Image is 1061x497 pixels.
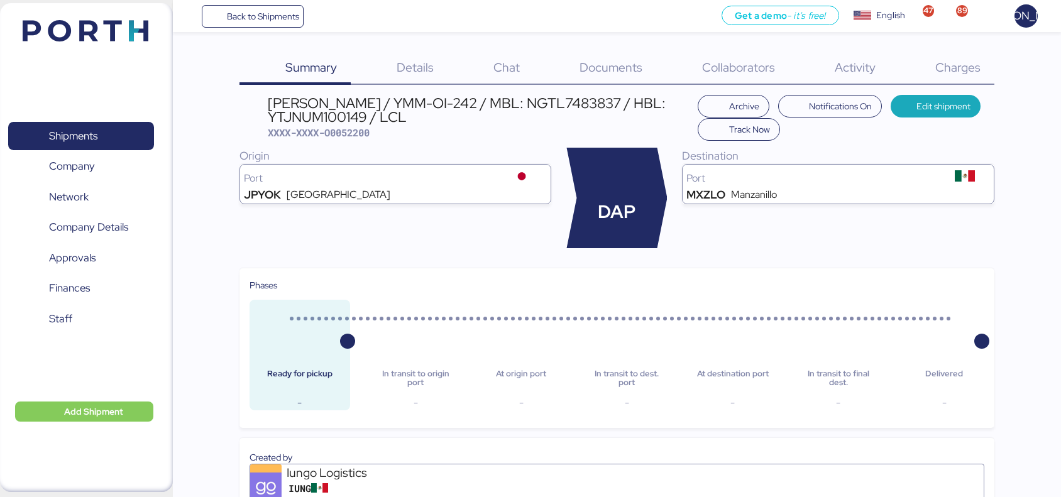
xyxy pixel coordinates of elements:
div: Origin [239,148,552,164]
div: - [260,395,340,410]
div: In transit to final dest. [798,369,879,388]
span: Add Shipment [64,404,123,419]
span: Back to Shipments [227,9,299,24]
div: - [375,395,456,410]
span: XXXX-XXXX-O0052200 [268,126,370,139]
div: Created by [250,451,984,464]
div: In transit to origin port [375,369,456,388]
div: - [586,395,667,410]
div: Port [686,173,939,183]
a: Staff [8,305,154,334]
a: Network [8,183,154,212]
div: Destination [682,148,994,164]
span: Documents [580,59,642,75]
a: Shipments [8,122,154,151]
span: Summary [285,59,337,75]
span: Collaborators [702,59,775,75]
span: Company [49,157,95,175]
div: Ready for pickup [260,369,340,388]
div: At destination port [693,369,773,388]
span: Network [49,188,89,206]
div: English [876,9,905,22]
span: Track Now [729,122,770,137]
div: [PERSON_NAME] / YMM-OI-242 / MBL: NGTL7483837 / HBL: YTJNUM100149 / LCL [268,96,691,124]
button: Edit shipment [891,95,981,117]
span: DAP [598,199,635,226]
div: - [798,395,879,410]
span: Company Details [49,218,128,236]
span: Shipments [49,127,97,145]
span: Finances [49,279,90,297]
div: Delivered [904,369,984,388]
button: Track Now [698,118,780,141]
span: Archive [729,99,759,114]
div: In transit to dest. port [586,369,667,388]
button: Notifications On [778,95,882,117]
div: Manzanillo [731,190,777,200]
div: - [904,395,984,410]
span: Edit shipment [916,99,970,114]
div: At origin port [481,369,561,388]
div: - [693,395,773,410]
div: Iungo Logistics [287,464,437,481]
div: JPYOK [244,190,281,200]
button: Menu [180,6,202,27]
div: Port [244,173,497,183]
div: [GEOGRAPHIC_DATA] [287,190,390,200]
span: Approvals [49,249,96,267]
button: Add Shipment [15,401,153,422]
a: Approvals [8,244,154,273]
a: Back to Shipments [202,5,304,28]
a: Finances [8,274,154,303]
a: Company Details [8,213,154,242]
span: Charges [935,59,981,75]
span: Chat [493,59,520,75]
span: Staff [49,310,72,328]
div: Phases [250,278,984,292]
a: Company [8,152,154,181]
span: Details [397,59,434,75]
span: Activity [835,59,876,75]
div: MXZLO [686,190,725,200]
button: Archive [698,95,769,117]
div: - [481,395,561,410]
span: Notifications On [809,99,872,114]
